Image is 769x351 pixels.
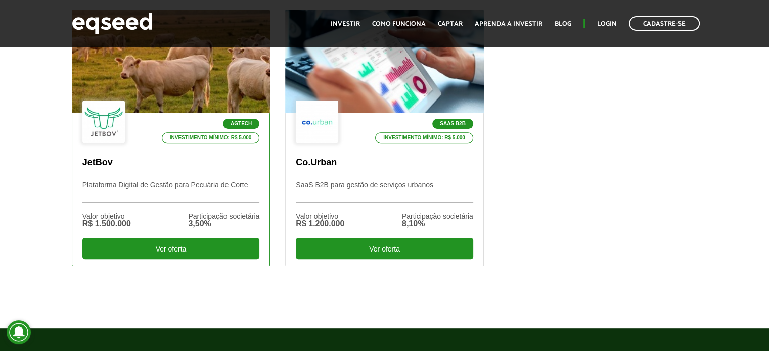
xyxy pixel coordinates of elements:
[296,220,344,228] div: R$ 1.200.000
[285,10,484,266] a: SaaS B2B Investimento mínimo: R$ 5.000 Co.Urban SaaS B2B para gestão de serviços urbanos Valor ob...
[296,157,473,168] p: Co.Urban
[432,119,473,129] p: SaaS B2B
[82,238,260,259] div: Ver oferta
[475,21,542,27] a: Aprenda a investir
[375,132,473,143] p: Investimento mínimo: R$ 5.000
[555,21,571,27] a: Blog
[72,10,270,266] a: Agtech Investimento mínimo: R$ 5.000 JetBov Plataforma Digital de Gestão para Pecuária de Corte V...
[402,213,473,220] div: Participação societária
[223,119,259,129] p: Agtech
[296,213,344,220] div: Valor objetivo
[597,21,617,27] a: Login
[296,181,473,203] p: SaaS B2B para gestão de serviços urbanos
[82,220,131,228] div: R$ 1.500.000
[438,21,463,27] a: Captar
[82,157,260,168] p: JetBov
[188,213,259,220] div: Participação societária
[162,132,260,143] p: Investimento mínimo: R$ 5.000
[82,181,260,203] p: Plataforma Digital de Gestão para Pecuária de Corte
[188,220,259,228] div: 3,50%
[372,21,426,27] a: Como funciona
[296,238,473,259] div: Ver oferta
[629,16,700,31] a: Cadastre-se
[331,21,360,27] a: Investir
[72,10,153,37] img: EqSeed
[82,213,131,220] div: Valor objetivo
[402,220,473,228] div: 8,10%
